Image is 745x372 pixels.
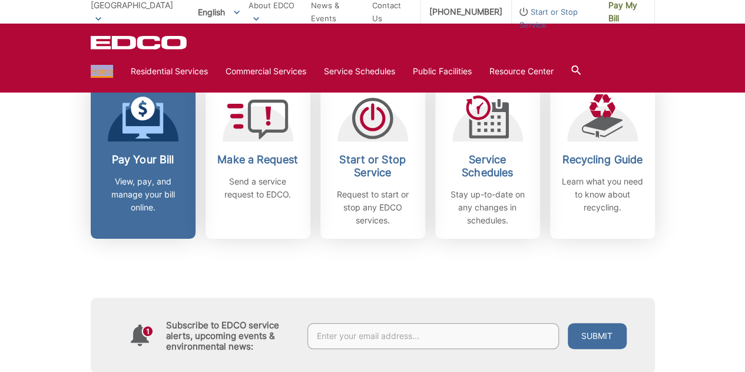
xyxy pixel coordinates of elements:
a: Residential Services [131,65,208,78]
p: Learn what you need to know about recycling. [559,175,646,214]
a: Make a Request Send a service request to EDCO. [206,83,310,239]
h4: Subscribe to EDCO service alerts, upcoming events & environmental news: [166,320,296,352]
a: EDCD logo. Return to the homepage. [91,35,188,50]
span: English [189,2,249,22]
h2: Recycling Guide [559,153,646,166]
a: Recycling Guide Learn what you need to know about recycling. [550,83,655,239]
button: Submit [568,323,627,349]
p: Request to start or stop any EDCO services. [329,188,416,227]
a: Service Schedules Stay up-to-date on any changes in schedules. [435,83,540,239]
h2: Pay Your Bill [100,153,187,166]
a: Public Facilities [413,65,472,78]
a: Service Schedules [324,65,395,78]
h2: Start or Stop Service [329,153,416,179]
input: Enter your email address... [307,323,559,349]
p: Send a service request to EDCO. [214,175,302,201]
p: Stay up-to-date on any changes in schedules. [444,188,531,227]
h2: Service Schedules [444,153,531,179]
a: Resource Center [489,65,554,78]
p: View, pay, and manage your bill online. [100,175,187,214]
a: Home [91,65,113,78]
a: Pay Your Bill View, pay, and manage your bill online. [91,83,196,239]
a: Commercial Services [226,65,306,78]
h2: Make a Request [214,153,302,166]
